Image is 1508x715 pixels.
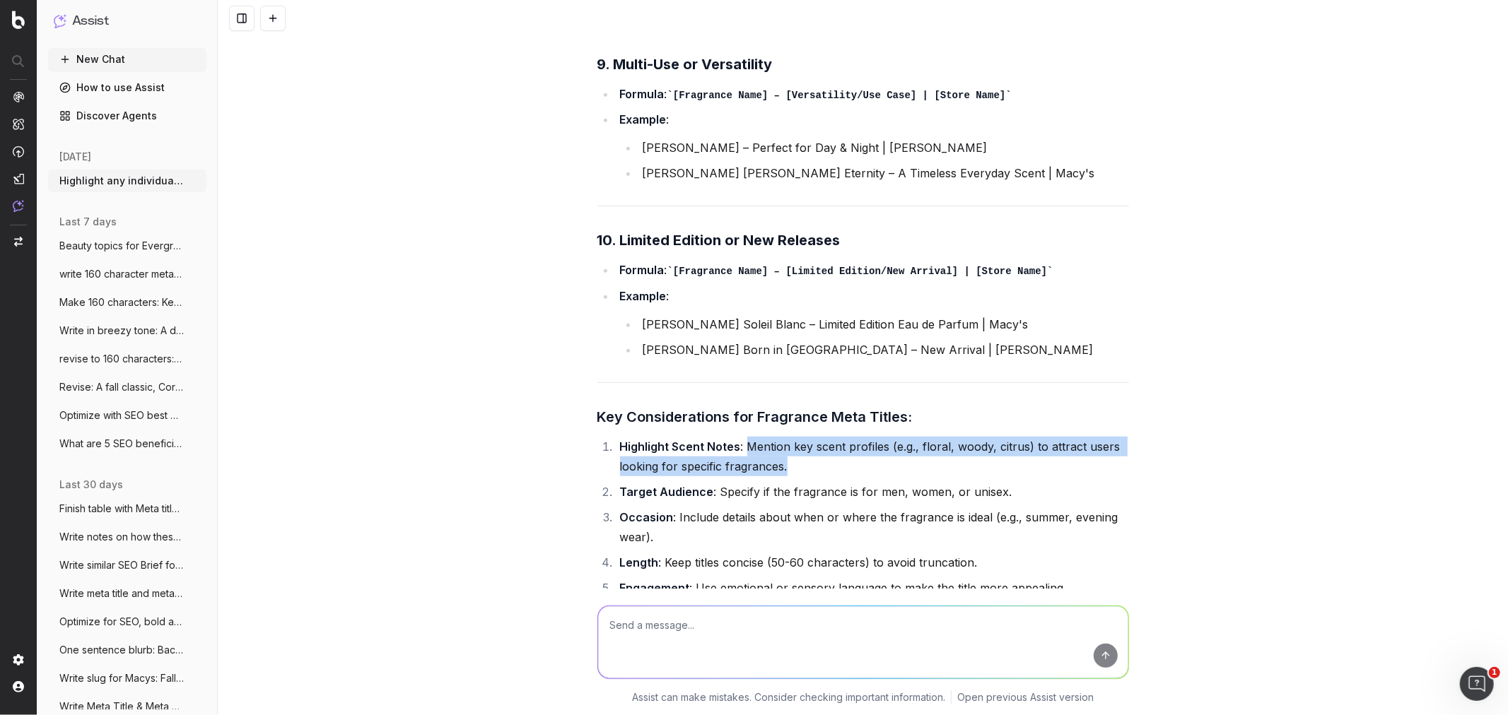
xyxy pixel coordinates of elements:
li: : Include details about when or where the fragrance is ideal (e.g., summer, evening wear). [616,507,1129,547]
li: : [616,260,1129,280]
span: Optimize for SEO, bold any changes made: [59,615,184,629]
li: [PERSON_NAME] Soleil Blanc – Limited Edition Eau de Parfum | Macy's [638,314,1129,334]
strong: 10. Limited Edition or New Releases [597,232,841,249]
li: : Specify if the fragrance is for men, women, or unisex. [616,482,1129,502]
li: : [616,84,1129,105]
span: 1 [1489,667,1500,678]
span: Highlight any individual meta titles and [59,174,184,188]
span: last 7 days [59,215,117,229]
img: Setting [13,654,24,666]
img: Studio [13,173,24,184]
button: Optimize for SEO, bold any changes made: [48,610,206,633]
button: revise to 160 characters: Create the per [48,348,206,370]
strong: Highlight Scent Notes [620,439,741,454]
strong: Length [620,555,659,569]
a: Open previous Assist version [957,690,1094,704]
img: Assist [13,200,24,212]
strong: Target Audience [620,485,714,499]
code: [Fragrance Name] – [Limited Edition/New Arrival] | [Store Name] [667,266,1053,277]
span: Write meta title and meta descrion for K [59,586,184,601]
img: Intelligence [13,118,24,130]
img: Switch project [14,237,23,247]
span: Write notes on how these meta titles and [59,530,184,544]
button: Finish table with Meta title and meta de [48,497,206,520]
strong: Formula [620,87,665,101]
h3: Key Considerations for Fragrance Meta Titles: [597,406,1129,428]
strong: Formula [620,263,665,277]
button: One sentence blurb: Back-to-School Morni [48,639,206,661]
button: write 160 character meta description and [48,263,206,285]
img: Botify logo [12,11,25,29]
button: Optimize with SEO best practices: Fall i [48,404,206,427]
button: Assist [54,11,201,31]
p: Assist can make mistakes. Consider checking important information. [632,690,945,704]
span: Write slug for Macys: Fall Entryway Deco [59,671,184,685]
strong: Example [620,112,667,126]
span: last 30 days [59,478,123,492]
button: Write notes on how these meta titles and [48,526,206,548]
span: Revise: A fall classic, Corduroy pants a [59,380,184,394]
li: : Keep titles concise (50-60 characters) to avoid truncation. [616,552,1129,572]
strong: 9. Multi-Use or Versatility [597,56,773,73]
button: Beauty topics for Evergreen SEO impact o [48,235,206,257]
h1: Assist [72,11,109,31]
span: Beauty topics for Evergreen SEO impact o [59,239,184,253]
button: Write in breezy tone: A dedicated readin [48,319,206,342]
button: Make 160 characters: Keep your hair look [48,291,206,314]
strong: Occasion [620,510,674,524]
span: Write in breezy tone: A dedicated readin [59,324,184,338]
li: [PERSON_NAME] [PERSON_NAME] Eternity – A Timeless Everyday Scent | Macy's [638,163,1129,183]
span: Write similar SEO Brief for SEO Briefs: [59,558,184,572]
span: [DATE] [59,150,91,164]
a: Discover Agents [48,105,206,127]
img: My account [13,681,24,692]
strong: Engagement [620,581,690,595]
span: What are 5 SEO beneficial blog post topi [59,437,184,451]
li: : [616,110,1129,183]
button: Revise: A fall classic, Corduroy pants a [48,376,206,398]
span: Write Meta Title & Meta Description for [59,699,184,714]
code: [Fragrance Name] – [Versatility/Use Case] | [Store Name] [667,90,1012,101]
span: write 160 character meta description and [59,267,184,281]
li: [PERSON_NAME] Born in [GEOGRAPHIC_DATA] – New Arrival | [PERSON_NAME] [638,340,1129,360]
button: New Chat [48,48,206,71]
li: : Use emotional or sensory language to make the title more appealing. [616,578,1129,598]
iframe: Intercom live chat [1460,667,1494,701]
strong: Example [620,289,667,303]
button: Highlight any individual meta titles and [48,170,206,192]
li: [PERSON_NAME] – Perfect for Day & Night | [PERSON_NAME] [638,138,1129,158]
span: Make 160 characters: Keep your hair look [59,295,184,309]
img: Analytics [13,91,24,102]
button: Write similar SEO Brief for SEO Briefs: [48,554,206,577]
span: revise to 160 characters: Create the per [59,352,184,366]
a: How to use Assist [48,76,206,99]
button: Write slug for Macys: Fall Entryway Deco [48,667,206,690]
li: : Mention key scent profiles (e.g., floral, woody, citrus) to attract users looking for specific ... [616,437,1129,476]
span: Finish table with Meta title and meta de [59,502,184,516]
span: One sentence blurb: Back-to-School Morni [59,643,184,657]
button: Write meta title and meta descrion for K [48,582,206,605]
img: Assist [54,14,66,28]
img: Activation [13,146,24,158]
li: : [616,286,1129,360]
button: What are 5 SEO beneficial blog post topi [48,432,206,455]
span: Optimize with SEO best practices: Fall i [59,408,184,422]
